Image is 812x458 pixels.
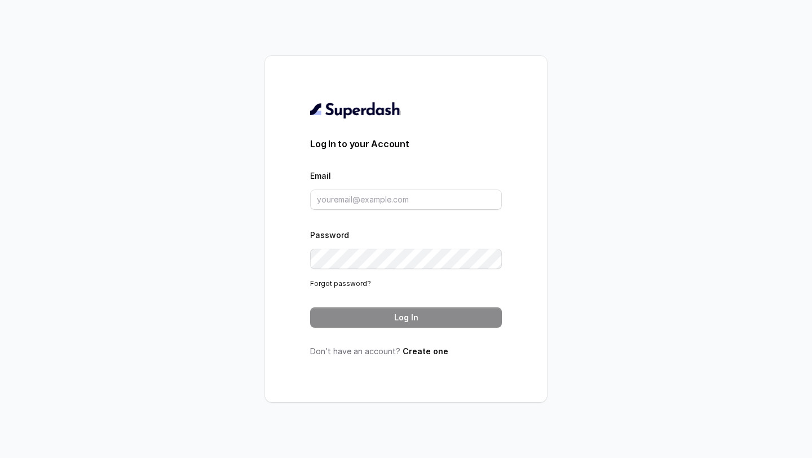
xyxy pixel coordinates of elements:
label: Password [310,230,349,240]
h3: Log In to your Account [310,137,502,151]
a: Create one [403,346,448,356]
button: Log In [310,307,502,328]
p: Don’t have an account? [310,346,502,357]
a: Forgot password? [310,279,371,288]
img: light.svg [310,101,401,119]
input: youremail@example.com [310,190,502,210]
label: Email [310,171,331,180]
